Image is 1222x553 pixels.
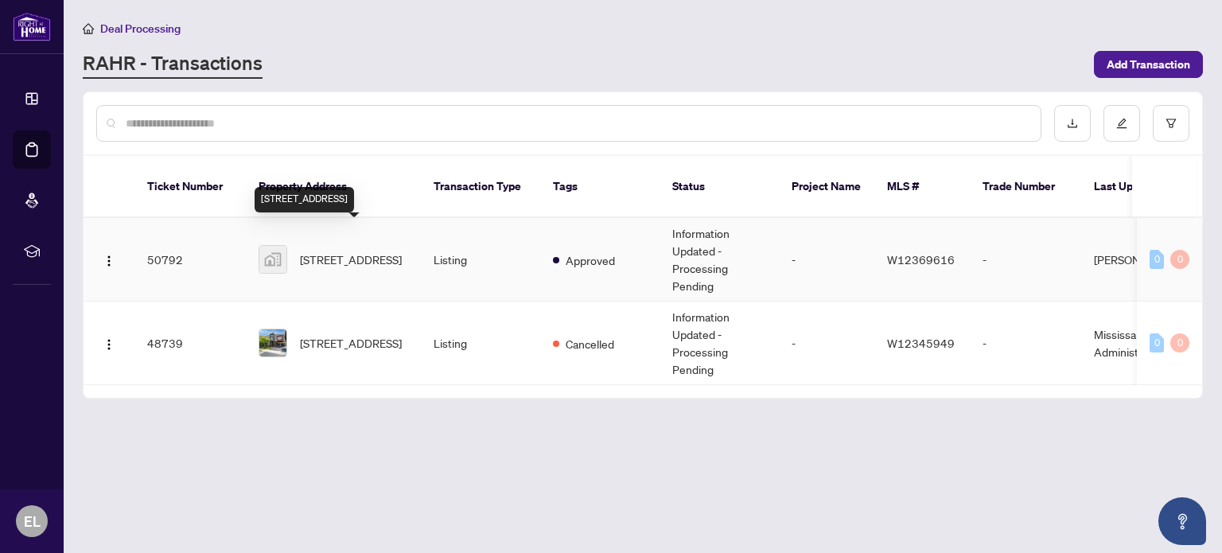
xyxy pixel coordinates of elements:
th: Transaction Type [421,156,540,218]
td: 48739 [134,302,246,385]
span: home [83,23,94,34]
td: Information Updated - Processing Pending [660,302,779,385]
span: Add Transaction [1107,52,1190,77]
a: RAHR - Transactions [83,50,263,79]
th: Last Updated By [1081,156,1201,218]
div: 0 [1150,250,1164,269]
button: edit [1103,105,1140,142]
button: Logo [96,247,122,272]
span: W12369616 [887,252,955,267]
span: [STREET_ADDRESS] [300,251,402,268]
td: - [779,218,874,302]
div: 0 [1150,333,1164,352]
th: Ticket Number [134,156,246,218]
span: W12345949 [887,336,955,350]
th: Tags [540,156,660,218]
button: filter [1153,105,1189,142]
td: 50792 [134,218,246,302]
span: [STREET_ADDRESS] [300,334,402,352]
span: Approved [566,251,615,269]
button: download [1054,105,1091,142]
img: thumbnail-img [259,329,286,356]
span: EL [24,510,41,532]
span: Deal Processing [100,21,181,36]
th: Project Name [779,156,874,218]
span: filter [1166,118,1177,129]
th: MLS # [874,156,970,218]
span: edit [1116,118,1127,129]
td: Listing [421,302,540,385]
th: Property Address [246,156,421,218]
button: Add Transaction [1094,51,1203,78]
th: Trade Number [970,156,1081,218]
img: logo [13,12,51,41]
img: Logo [103,255,115,267]
td: - [779,302,874,385]
button: Open asap [1158,497,1206,545]
td: - [970,302,1081,385]
div: 0 [1170,250,1189,269]
td: Mississauga Administrator [1081,302,1201,385]
td: [PERSON_NAME] [1081,218,1201,302]
span: download [1067,118,1078,129]
td: Listing [421,218,540,302]
div: 0 [1170,333,1189,352]
div: [STREET_ADDRESS] [255,187,354,212]
button: Logo [96,330,122,356]
img: thumbnail-img [259,246,286,273]
td: - [970,218,1081,302]
td: Information Updated - Processing Pending [660,218,779,302]
span: Cancelled [566,335,614,352]
th: Status [660,156,779,218]
img: Logo [103,338,115,351]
